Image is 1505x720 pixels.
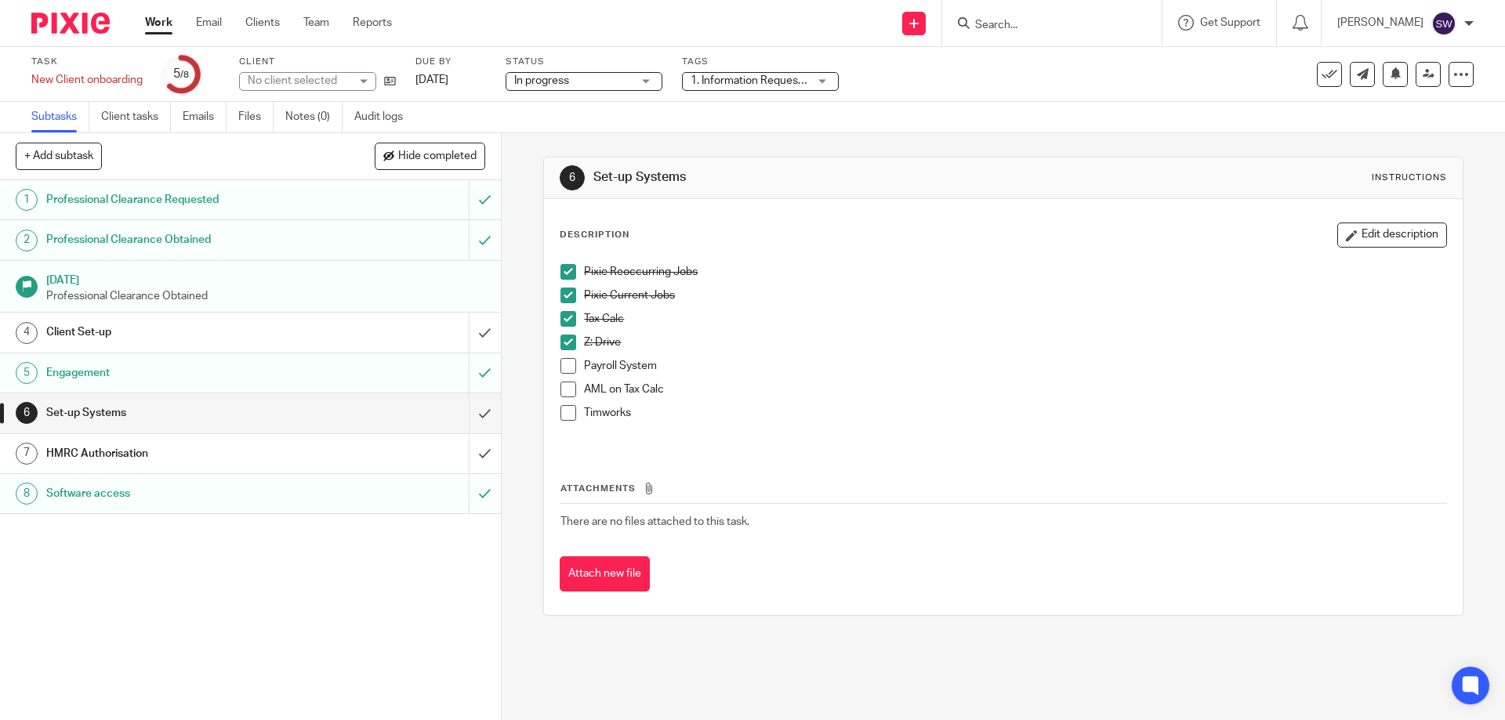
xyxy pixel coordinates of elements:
button: Edit description [1337,223,1447,248]
div: 6 [560,165,585,190]
input: Search [974,19,1115,33]
span: [DATE] [415,74,448,85]
a: Work [145,15,172,31]
p: [PERSON_NAME] [1337,15,1423,31]
label: Status [506,56,662,68]
a: Client tasks [101,102,171,132]
a: Subtasks [31,102,89,132]
a: Files [238,102,274,132]
div: New Client onboarding [31,72,143,88]
div: 2 [16,230,38,251]
label: Task [31,56,143,68]
a: Emails [183,102,227,132]
p: Pixie Reoccurring Jobs [584,264,1445,280]
button: + Add subtask [16,143,102,169]
div: 5 [173,65,189,83]
div: 8 [16,483,38,505]
p: Z: Drive [584,335,1445,350]
p: Description [560,229,629,241]
a: Team [303,15,329,31]
a: Audit logs [354,102,415,132]
label: Tags [682,56,839,68]
p: Pixie Current Jobs [584,288,1445,303]
a: Clients [245,15,280,31]
p: Tax Calc [584,311,1445,327]
p: Payroll System [584,358,1445,374]
span: There are no files attached to this task. [560,516,749,527]
h1: Client Set-up [46,320,317,344]
label: Due by [415,56,486,68]
h1: Engagement [46,361,317,385]
p: AML on Tax Calc [584,382,1445,397]
h1: Set-up Systems [593,169,1037,186]
div: 4 [16,322,38,344]
span: 1. Information Requested + 1 [691,75,832,86]
h1: [DATE] [46,269,485,288]
p: Professional Clearance Obtained [46,288,485,304]
button: Hide completed [375,143,485,169]
span: In progress [514,75,569,86]
div: No client selected [248,73,350,89]
a: Reports [353,15,392,31]
p: Timworks [584,405,1445,421]
div: 7 [16,443,38,465]
a: Notes (0) [285,102,343,132]
h1: Professional Clearance Obtained [46,228,317,251]
label: Client [239,56,396,68]
span: Hide completed [398,150,477,163]
a: Email [196,15,222,31]
div: 1 [16,189,38,211]
small: /8 [180,71,189,79]
div: 6 [16,402,38,424]
div: 5 [16,362,38,384]
button: Attach new file [560,556,650,592]
h1: HMRC Authorisation [46,442,317,465]
h1: Set-up Systems [46,401,317,425]
span: Get Support [1200,17,1260,28]
span: Attachments [560,484,636,493]
img: svg%3E [1431,11,1456,36]
img: Pixie [31,13,110,34]
div: Instructions [1372,172,1447,184]
h1: Software access [46,482,317,505]
h1: Professional Clearance Requested [46,188,317,212]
